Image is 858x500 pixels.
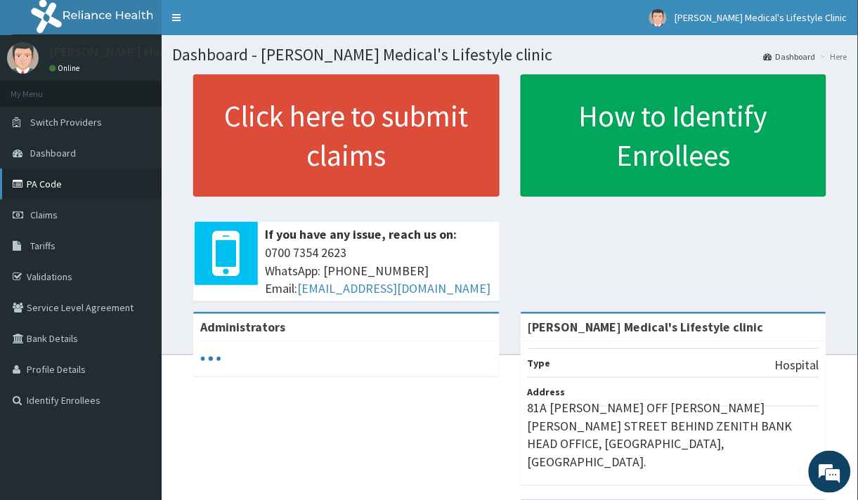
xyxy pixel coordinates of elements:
span: Claims [30,209,58,221]
b: Address [528,386,566,398]
span: Dashboard [30,147,76,159]
li: Here [817,51,847,63]
span: Tariffs [30,239,56,252]
span: Switch Providers [30,116,102,129]
p: 81A [PERSON_NAME] OFF [PERSON_NAME] [PERSON_NAME] STREET BEHIND ZENITH BANK HEAD OFFICE, [GEOGRAP... [528,399,820,471]
img: User Image [649,9,667,27]
b: Type [528,357,551,369]
span: 0700 7354 2623 WhatsApp: [PHONE_NUMBER] Email: [265,244,493,298]
p: [PERSON_NAME] Medical's Lifestyle Clinic [49,46,279,58]
img: User Image [7,42,39,74]
a: [EMAIL_ADDRESS][DOMAIN_NAME] [297,280,490,296]
a: Click here to submit claims [193,74,500,197]
b: Administrators [200,319,285,335]
a: Online [49,63,83,73]
b: If you have any issue, reach us on: [265,226,457,242]
a: How to Identify Enrollees [521,74,827,197]
h1: Dashboard - [PERSON_NAME] Medical's Lifestyle clinic [172,46,847,64]
svg: audio-loading [200,348,221,369]
strong: [PERSON_NAME] Medical's Lifestyle clinic [528,319,764,335]
span: [PERSON_NAME] Medical's Lifestyle Clinic [675,11,847,24]
p: Hospital [775,356,819,374]
a: Dashboard [764,51,816,63]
